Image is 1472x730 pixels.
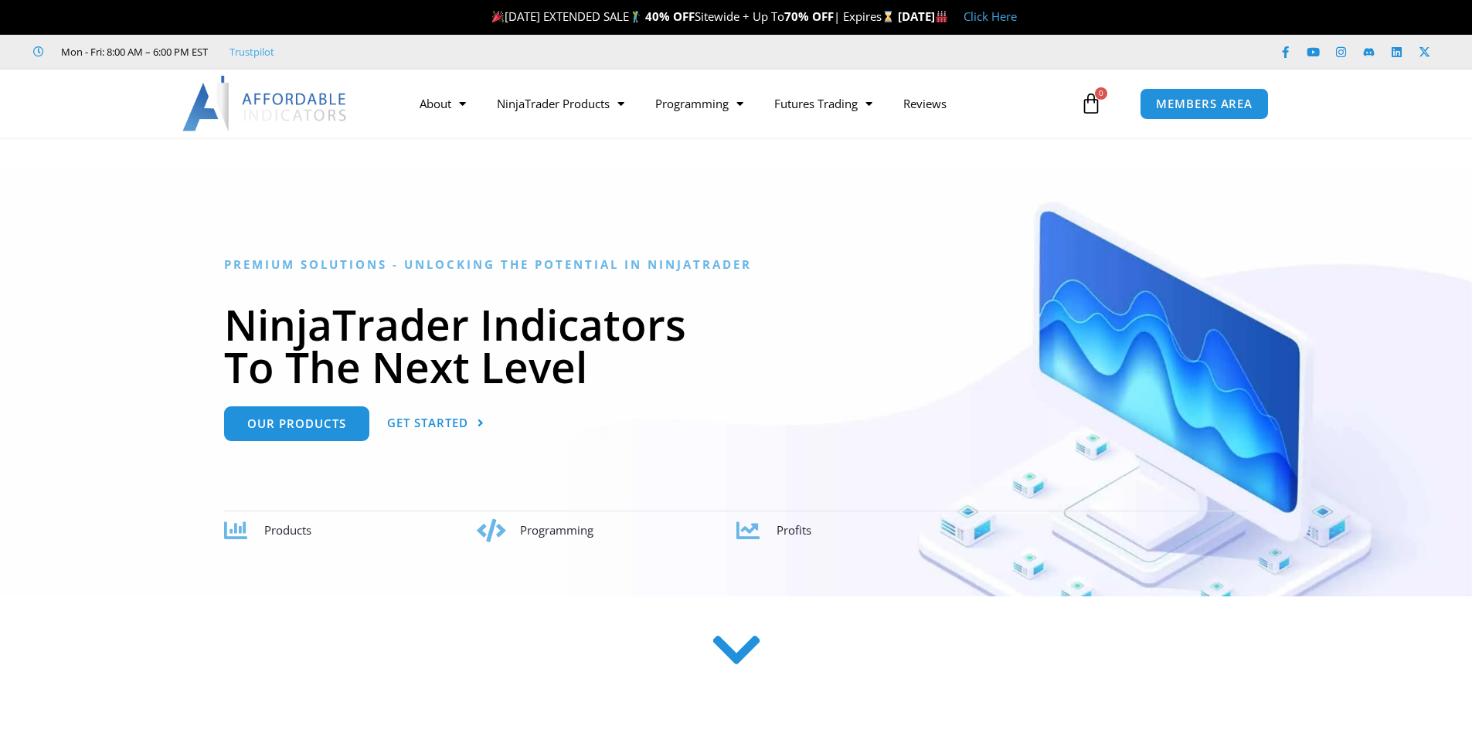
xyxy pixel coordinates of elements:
strong: 70% OFF [784,8,834,24]
a: Get Started [387,406,484,441]
span: Programming [520,522,593,538]
img: ⌛ [882,11,894,22]
h6: Premium Solutions - Unlocking the Potential in NinjaTrader [224,257,1248,272]
a: Programming [640,86,759,121]
a: Trustpilot [229,42,274,61]
img: 🏌️‍♂️ [630,11,641,22]
a: About [404,86,481,121]
span: Products [264,522,311,538]
span: Get Started [387,417,468,429]
a: MEMBERS AREA [1140,88,1269,120]
a: 0 [1057,81,1125,126]
a: Reviews [888,86,962,121]
span: MEMBERS AREA [1156,98,1253,110]
span: [DATE] EXTENDED SALE Sitewide + Up To | Expires [488,8,898,24]
img: 🎉 [492,11,504,22]
strong: 40% OFF [645,8,695,24]
strong: [DATE] [898,8,948,24]
nav: Menu [404,86,1076,121]
img: 🏭 [936,11,947,22]
span: Profits [777,522,811,538]
span: Our Products [247,418,346,430]
a: Click Here [964,8,1017,24]
img: LogoAI | Affordable Indicators – NinjaTrader [182,76,348,131]
span: Mon - Fri: 8:00 AM – 6:00 PM EST [57,42,208,61]
a: Futures Trading [759,86,888,121]
a: NinjaTrader Products [481,86,640,121]
a: Our Products [224,406,369,441]
h1: NinjaTrader Indicators To The Next Level [224,303,1248,388]
span: 0 [1095,87,1107,100]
